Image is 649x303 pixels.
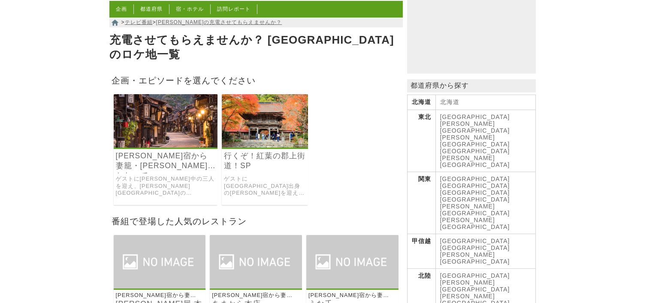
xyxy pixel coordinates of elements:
a: [PERSON_NAME]の充電させてもらえませんか？ [156,19,282,25]
p: [PERSON_NAME]宿から妻籠・[PERSON_NAME]とおって[GEOGRAPHIC_DATA]180キロ [114,292,199,299]
h1: 充電させてもらえませんか？ [GEOGRAPHIC_DATA]のロケ地一覧 [109,31,403,64]
a: あまから本店 瑞浪店 [210,282,302,290]
a: [PERSON_NAME][GEOGRAPHIC_DATA] [440,120,510,134]
a: [PERSON_NAME][GEOGRAPHIC_DATA] [440,203,510,217]
a: [GEOGRAPHIC_DATA] [440,113,510,120]
a: 都道府県 [140,6,163,12]
img: うな千 [306,235,398,288]
th: 東北 [407,110,435,172]
a: [PERSON_NAME]宿から妻籠・[PERSON_NAME]とおって[GEOGRAPHIC_DATA]180キロ [116,151,216,171]
th: 関東 [407,172,435,234]
a: [GEOGRAPHIC_DATA] [440,182,510,189]
a: 行くぞ！紅葉の郡上街道！SP [224,151,306,171]
a: ゲストに[GEOGRAPHIC_DATA]出身の[PERSON_NAME]を迎え、[GEOGRAPHIC_DATA]・[GEOGRAPHIC_DATA][PERSON_NAME]をスタートして[... [224,175,306,197]
img: 出川哲朗の充電させてもらえませんか？ 行くぞ！紅葉の郡上街道！美濃 大矢田神社からゴールは超人気の郡上八幡城！ですがゲストがまさかの雨女？でヤバいよヤバいよＳＰ [222,94,308,148]
p: [PERSON_NAME]宿から妻籠・[PERSON_NAME]とおって[GEOGRAPHIC_DATA]180キロ [306,292,392,299]
nav: > > [109,18,403,27]
th: 北海道 [407,95,435,110]
p: [PERSON_NAME]宿から妻籠・[PERSON_NAME]とおって[GEOGRAPHIC_DATA]180キロ [210,292,296,299]
a: [PERSON_NAME][GEOGRAPHIC_DATA] [440,154,510,168]
a: 訪問レポート [217,6,251,12]
a: [GEOGRAPHIC_DATA] [440,244,510,251]
a: 出川哲朗の充電させてもらえませんか？ いざ"木曽路"をゆけ！ 奈良井宿から妻籠・馬籠とおって名古屋城180キロ！ ですが食いしん坊"森三中"全員集合でヤバいよ²SP [114,142,218,149]
a: 企画 [116,6,127,12]
img: 出川哲朗の充電させてもらえませんか？ いざ"木曽路"をゆけ！ 奈良井宿から妻籠・馬籠とおって名古屋城180キロ！ ですが食いしん坊"森三中"全員集合でヤバいよ²SP [114,94,218,148]
a: [PERSON_NAME] [440,217,495,223]
a: 北海道 [440,98,459,105]
a: [GEOGRAPHIC_DATA] [440,223,510,230]
th: 甲信越 [407,234,435,269]
a: うな千 [306,282,398,290]
a: ゲストに[PERSON_NAME]中の三人を迎え、[PERSON_NAME][GEOGRAPHIC_DATA]の[PERSON_NAME][GEOGRAPHIC_DATA]を出発して妻籠・[PE... [116,175,216,197]
a: 出川哲朗の充電させてもらえませんか？ 行くぞ！紅葉の郡上街道！美濃 大矢田神社からゴールは超人気の郡上八幡城！ですがゲストがまさかの雨女？でヤバいよヤバいよＳＰ [222,142,308,149]
a: みわ屋 本店 [114,282,206,290]
a: [PERSON_NAME][GEOGRAPHIC_DATA] [440,279,510,293]
a: テレビ番組 [125,19,153,25]
a: [GEOGRAPHIC_DATA] [440,148,510,154]
a: [PERSON_NAME][GEOGRAPHIC_DATA] [440,134,510,148]
a: [PERSON_NAME][GEOGRAPHIC_DATA] [440,251,510,265]
img: あまから本店 瑞浪店 [210,235,302,288]
img: みわ屋 本店 [114,235,206,288]
a: [GEOGRAPHIC_DATA] [440,175,510,182]
a: [GEOGRAPHIC_DATA] [440,196,510,203]
a: 宿・ホテル [176,6,204,12]
a: [GEOGRAPHIC_DATA] [440,189,510,196]
a: [GEOGRAPHIC_DATA] [440,272,510,279]
p: 都道府県から探す [407,79,536,92]
a: [GEOGRAPHIC_DATA] [440,238,510,244]
h2: 番組で登場した人気のレストラン [109,214,403,229]
h2: 企画・エピソードを選んでください [109,73,403,88]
